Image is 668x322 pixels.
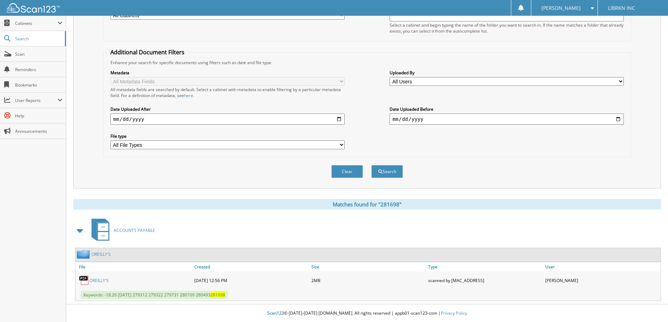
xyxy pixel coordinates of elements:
[608,6,635,10] span: LIBRKN INC
[110,87,345,98] div: All metadata fields are searched by default. Select a cabinet with metadata to enable filtering b...
[15,20,58,26] span: Cabinets
[110,106,345,112] label: Date Uploaded After
[390,114,624,125] input: end
[77,250,92,259] img: folder2.png
[390,22,624,34] div: Select a cabinet and begin typing the name of the folder you want to search in. If the name match...
[371,165,403,178] button: Search
[15,128,62,134] span: Announcements
[66,305,668,322] div: © [DATE]-[DATE] [DOMAIN_NAME]. All rights reserved | appb01-scan123-com |
[544,262,661,272] a: User
[15,97,58,103] span: User Reports
[81,291,228,299] span: Keywords: -18.26 [DATE] 279312 279322 279731 280109 280493
[426,262,544,272] a: Type
[184,93,193,98] a: here
[310,273,427,287] div: 2MB
[390,106,624,112] label: Date Uploaded Before
[267,310,284,316] span: Scan123
[390,70,624,76] label: Uploaded By
[544,273,661,287] div: [PERSON_NAME]
[15,36,61,42] span: Search
[331,165,363,178] button: Clear
[193,262,310,272] a: Created
[75,262,193,272] a: File
[310,262,427,272] a: Size
[110,133,345,139] label: File type
[15,113,62,119] span: Help
[110,70,345,76] label: Metadata
[89,278,109,283] a: OREILLY'S
[541,6,581,10] span: [PERSON_NAME]
[15,51,62,57] span: Scan
[110,114,345,125] input: start
[107,48,188,56] legend: Additional Document Filters
[87,217,155,244] a: ACCOUNTS PAYABLE
[15,67,62,73] span: Reminders
[15,82,62,88] span: Bookmarks
[107,60,627,66] div: Enhance your search for specific documents using filters such as date and file type.
[114,227,155,233] span: ACCOUNTS PAYABLE
[193,273,310,287] div: [DATE] 12:56 PM
[426,273,544,287] div: scanned by [MAC_ADDRESS]
[441,310,467,316] a: Privacy Policy
[7,3,60,13] img: scan123-logo-white.svg
[92,251,111,257] a: OREILLY'S
[73,199,661,210] div: Matches found for "281698"
[79,275,89,286] img: PDF.png
[210,292,225,298] span: 281698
